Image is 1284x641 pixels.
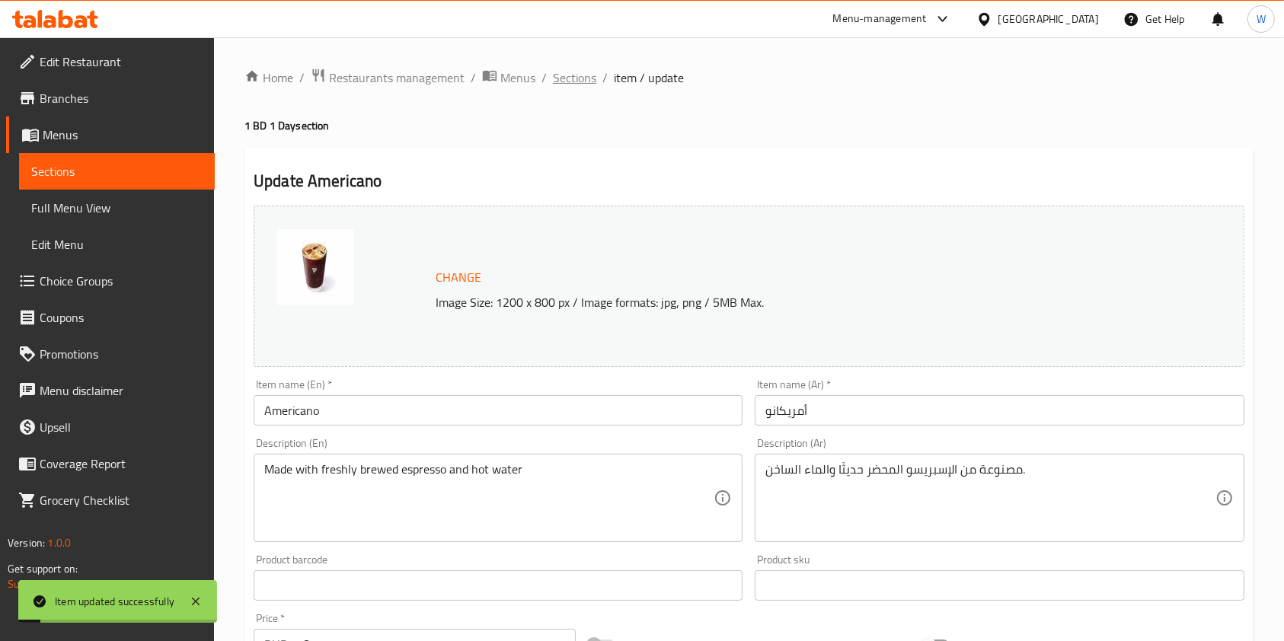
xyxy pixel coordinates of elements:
a: Edit Menu [19,226,215,263]
input: Enter name Ar [755,395,1244,426]
a: Menu disclaimer [6,372,215,409]
input: Enter name En [254,395,743,426]
a: Edit Restaurant [6,43,215,80]
span: Edit Menu [31,235,203,254]
a: Menus [482,68,535,88]
span: Edit Restaurant [40,53,203,71]
span: Coverage Report [40,454,203,473]
a: Coverage Report [6,445,215,482]
div: [GEOGRAPHIC_DATA] [998,11,1099,27]
input: Please enter product barcode [254,570,743,601]
a: Upsell [6,409,215,445]
a: Menus [6,116,215,153]
span: Grocery Checklist [40,491,203,509]
h2: Update Americano [254,170,1244,193]
span: Upsell [40,418,203,436]
span: Menus [500,69,535,87]
a: Branches [6,80,215,116]
a: Promotions [6,336,215,372]
textarea: مصنوعة من الإسبريسو المحضر حديثًا والماء الساخن. [765,462,1215,534]
img: Americano638821345477147340.jpg [277,229,353,305]
li: / [541,69,547,87]
li: / [602,69,608,87]
span: Menu disclaimer [40,381,203,400]
span: Full Menu View [31,199,203,217]
div: Item updated successfully [55,593,174,610]
h4: 1 BD 1 Day section [244,118,1254,133]
a: Choice Groups [6,263,215,299]
a: Sections [553,69,596,87]
a: Coupons [6,299,215,336]
span: item / update [614,69,684,87]
button: Change [430,262,487,293]
span: Sections [31,162,203,180]
a: Support.OpsPlatform [8,574,104,594]
span: Choice Groups [40,272,203,290]
span: 1.0.0 [47,533,71,553]
input: Please enter product sku [755,570,1244,601]
textarea: Made with freshly brewed espresso and hot water [264,462,714,534]
li: / [299,69,305,87]
span: Promotions [40,345,203,363]
a: Home [244,69,293,87]
span: Change [436,266,481,289]
span: Menus [43,126,203,144]
a: Full Menu View [19,190,215,226]
li: / [471,69,476,87]
a: Grocery Checklist [6,482,215,518]
span: Branches [40,89,203,107]
span: W [1257,11,1266,27]
span: Version: [8,533,45,553]
span: Get support on: [8,559,78,579]
p: Image Size: 1200 x 800 px / Image formats: jpg, png / 5MB Max. [430,293,1137,311]
a: Restaurants management [311,68,465,88]
span: Coupons [40,308,203,327]
div: Menu-management [833,10,927,28]
span: Restaurants management [329,69,465,87]
nav: breadcrumb [244,68,1254,88]
a: Sections [19,153,215,190]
